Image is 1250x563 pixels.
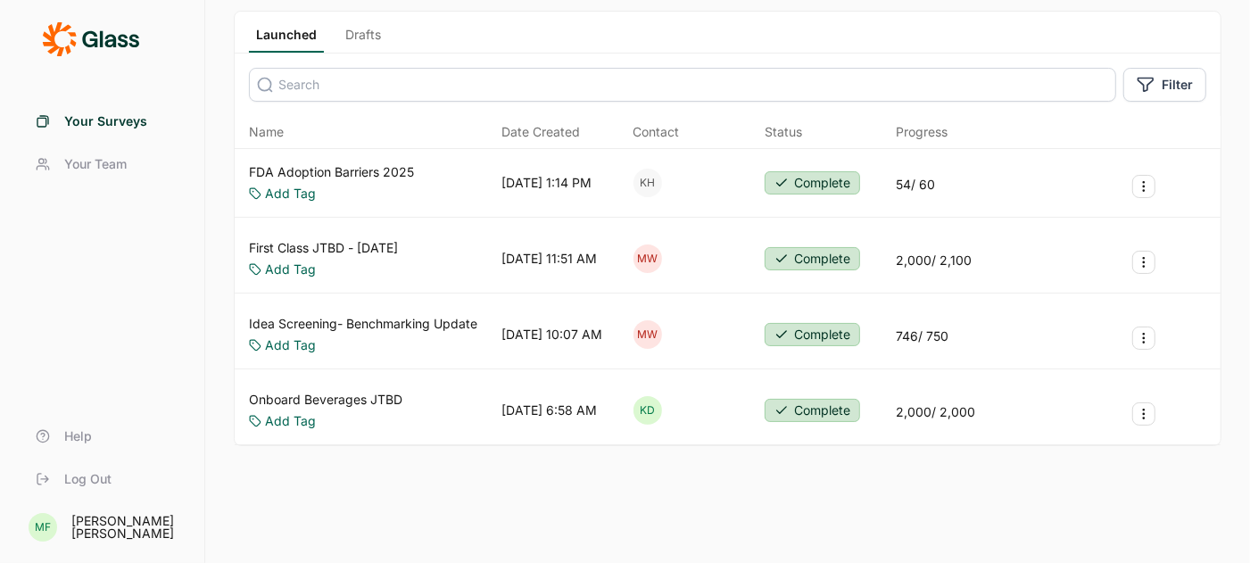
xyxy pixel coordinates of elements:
[265,261,316,278] a: Add Tag
[501,402,597,419] div: [DATE] 6:58 AM
[249,315,477,333] a: Idea Screening- Benchmarking Update
[897,123,948,141] div: Progress
[633,169,662,197] div: KH
[71,515,183,540] div: [PERSON_NAME] [PERSON_NAME]
[897,403,976,421] div: 2,000 / 2,000
[338,26,388,53] a: Drafts
[633,320,662,349] div: MW
[765,323,860,346] button: Complete
[64,427,92,445] span: Help
[1132,327,1155,350] button: Survey Actions
[249,68,1116,102] input: Search
[1132,175,1155,198] button: Survey Actions
[64,112,147,130] span: Your Surveys
[1123,68,1206,102] button: Filter
[265,336,316,354] a: Add Tag
[897,327,949,345] div: 746 / 750
[633,396,662,425] div: KD
[249,239,398,257] a: First Class JTBD - [DATE]
[29,513,57,542] div: MF
[249,163,414,181] a: FDA Adoption Barriers 2025
[765,247,860,270] button: Complete
[64,470,112,488] span: Log Out
[897,252,973,269] div: 2,000 / 2,100
[897,176,936,194] div: 54 / 60
[265,412,316,430] a: Add Tag
[633,123,680,141] div: Contact
[265,185,316,203] a: Add Tag
[501,250,597,268] div: [DATE] 11:51 AM
[765,171,860,195] button: Complete
[249,26,324,53] a: Launched
[64,155,127,173] span: Your Team
[501,123,580,141] span: Date Created
[633,244,662,273] div: MW
[249,391,402,409] a: Onboard Beverages JTBD
[501,326,602,344] div: [DATE] 10:07 AM
[1132,251,1155,274] button: Survey Actions
[249,123,284,141] span: Name
[1132,402,1155,426] button: Survey Actions
[1162,76,1193,94] span: Filter
[765,399,860,422] button: Complete
[501,174,592,192] div: [DATE] 1:14 PM
[765,123,802,141] div: Status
